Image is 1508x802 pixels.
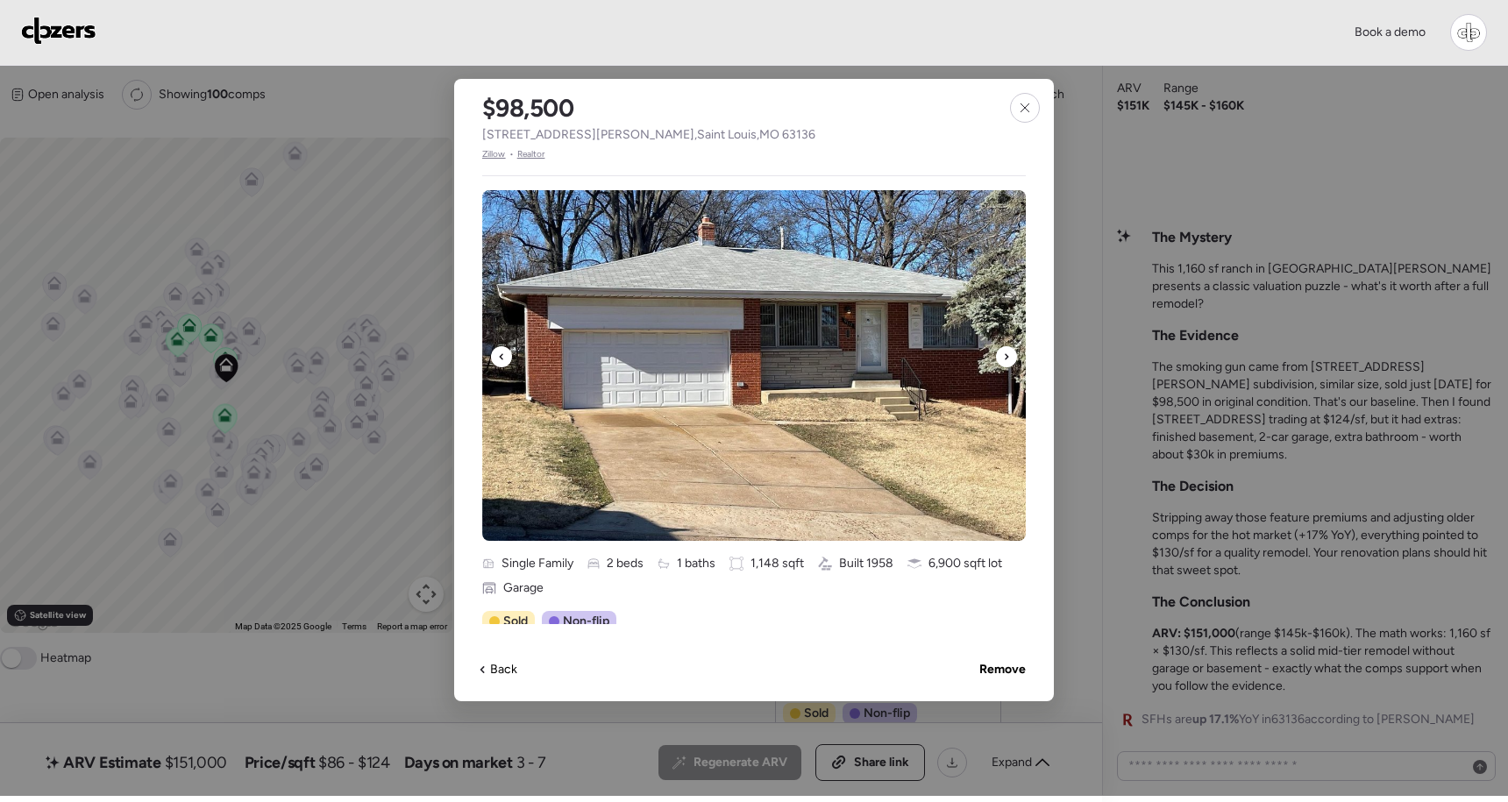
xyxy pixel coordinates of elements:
span: Built 1958 [839,555,893,572]
span: • [509,147,514,161]
span: 6,900 sqft lot [928,555,1002,572]
span: Sold [503,613,528,630]
span: Back [490,661,517,678]
span: Garage [503,579,544,597]
img: Logo [21,17,96,45]
span: Single Family [501,555,573,572]
span: [STREET_ADDRESS][PERSON_NAME] , Saint Louis , MO 63136 [482,126,815,144]
span: 1,148 sqft [750,555,804,572]
span: Non-flip [563,613,609,630]
span: Book a demo [1355,25,1426,39]
span: 1 baths [677,555,715,572]
span: 2 beds [607,555,644,572]
span: Realtor [517,147,545,161]
span: Zillow [482,147,506,161]
h2: $98,500 [482,93,573,123]
span: Remove [979,661,1026,678]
